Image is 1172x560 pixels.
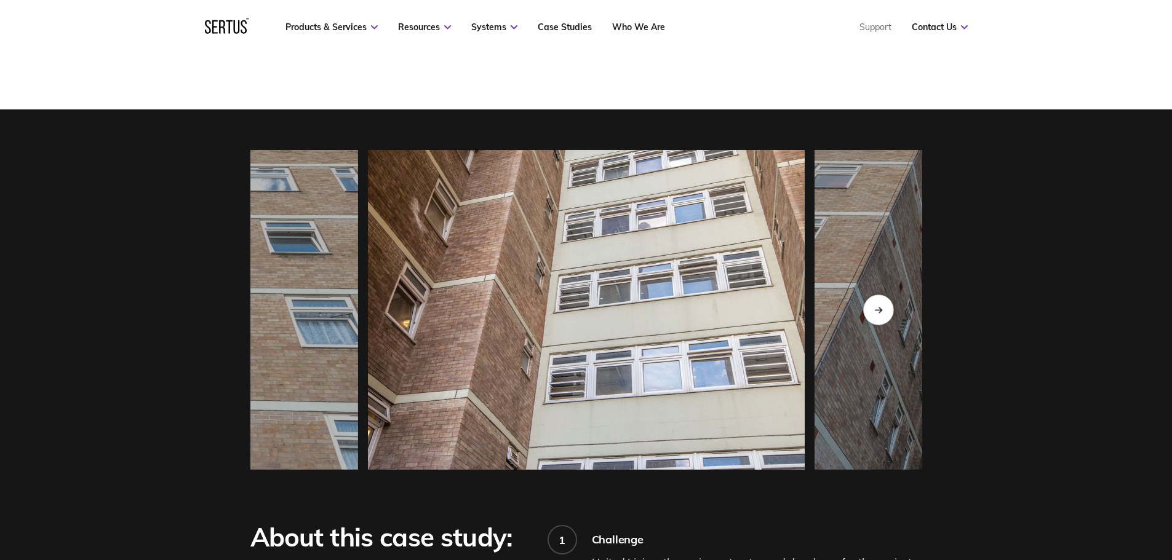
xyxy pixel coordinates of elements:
[368,150,805,470] img: tnc_0148-web-res.jpg
[592,532,922,546] div: Challenge
[471,22,517,33] a: Systems
[612,22,665,33] a: Who We Are
[250,523,530,552] div: About this case study:
[538,22,592,33] a: Case Studies
[398,22,451,33] a: Resources
[859,22,891,33] a: Support
[863,294,893,325] div: Next slide
[285,22,378,33] a: Products & Services
[912,22,968,33] a: Contact Us
[951,417,1172,560] iframe: Chat Widget
[559,533,565,547] div: 1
